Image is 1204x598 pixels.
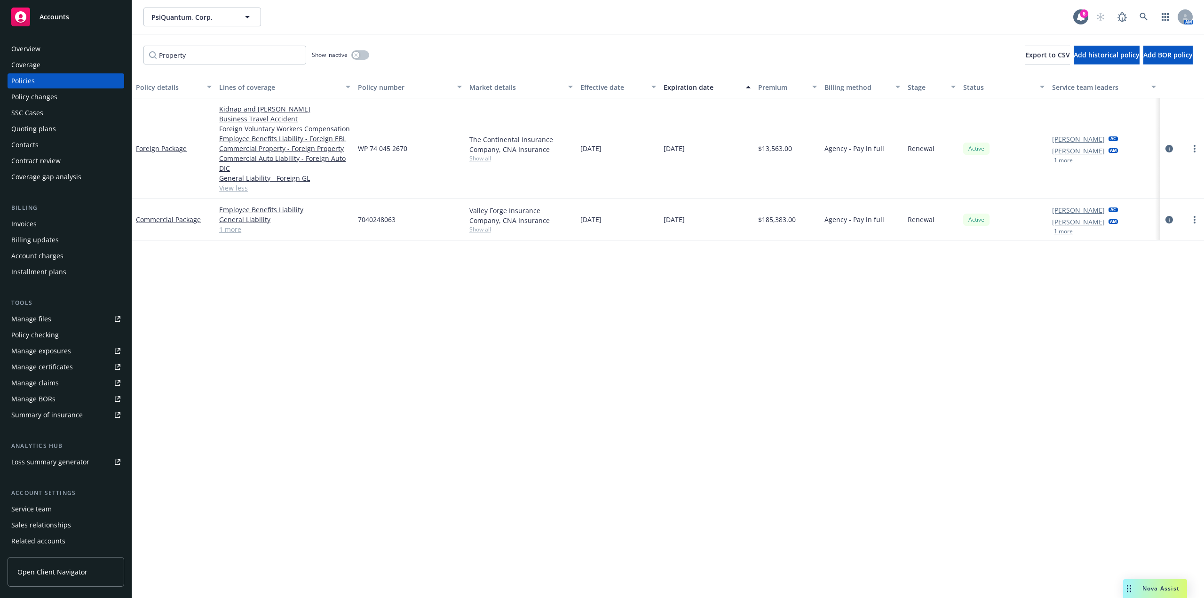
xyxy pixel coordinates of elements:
[8,203,124,213] div: Billing
[8,41,124,56] a: Overview
[8,407,124,423] a: Summary of insurance
[8,454,124,470] a: Loss summary generator
[469,135,573,154] div: The Continental Insurance Company, CNA Insurance
[11,359,73,375] div: Manage certificates
[8,327,124,343] a: Policy checking
[1123,579,1187,598] button: Nova Assist
[908,215,935,224] span: Renewal
[908,144,935,153] span: Renewal
[8,169,124,184] a: Coverage gap analysis
[959,76,1048,98] button: Status
[11,105,43,120] div: SSC Cases
[469,225,573,233] span: Show all
[758,215,796,224] span: $185,383.00
[1143,50,1193,59] span: Add BOR policy
[17,567,87,577] span: Open Client Navigator
[664,82,740,92] div: Expiration date
[8,502,124,517] a: Service team
[664,144,685,153] span: [DATE]
[358,144,407,153] span: WP 74 045 2670
[908,82,945,92] div: Stage
[132,76,215,98] button: Policy details
[11,343,71,359] div: Manage exposures
[11,391,55,407] div: Manage BORs
[580,82,646,92] div: Effective date
[8,153,124,168] a: Contract review
[11,121,56,136] div: Quoting plans
[8,488,124,498] div: Account settings
[40,13,69,21] span: Accounts
[1189,214,1200,225] a: more
[8,343,124,359] a: Manage exposures
[11,232,59,247] div: Billing updates
[8,57,124,72] a: Coverage
[1052,82,1145,92] div: Service team leaders
[358,82,451,92] div: Policy number
[1052,217,1105,227] a: [PERSON_NAME]
[1164,214,1175,225] a: circleInformation
[8,121,124,136] a: Quoting plans
[219,124,350,134] a: Foreign Voluntary Workers Compensation
[1134,8,1153,26] a: Search
[219,144,350,153] a: Commercial Property - Foreign Property
[664,215,685,224] span: [DATE]
[1143,46,1193,64] button: Add BOR policy
[11,73,35,88] div: Policies
[1052,134,1105,144] a: [PERSON_NAME]
[824,215,884,224] span: Agency - Pay in full
[8,89,124,104] a: Policy changes
[136,82,201,92] div: Policy details
[11,169,81,184] div: Coverage gap analysis
[1052,146,1105,156] a: [PERSON_NAME]
[1048,76,1159,98] button: Service team leaders
[904,76,959,98] button: Stage
[219,104,350,114] a: Kidnap and [PERSON_NAME]
[8,391,124,407] a: Manage BORs
[11,454,89,470] div: Loss summary generator
[8,137,124,152] a: Contacts
[11,137,39,152] div: Contacts
[8,518,124,533] a: Sales relationships
[11,248,63,263] div: Account charges
[754,76,821,98] button: Premium
[11,41,40,56] div: Overview
[577,76,660,98] button: Effective date
[967,144,986,153] span: Active
[151,12,233,22] span: PsiQuantum, Corp.
[821,76,904,98] button: Billing method
[11,407,83,423] div: Summary of insurance
[1164,143,1175,154] a: circleInformation
[466,76,577,98] button: Market details
[660,76,754,98] button: Expiration date
[215,76,354,98] button: Lines of coverage
[1074,50,1140,59] span: Add historical policy
[219,205,350,215] a: Employee Benefits Liability
[11,375,59,391] div: Manage claims
[8,105,124,120] a: SSC Cases
[219,114,350,124] a: Business Travel Accident
[1080,9,1088,18] div: 6
[11,264,66,279] div: Installment plans
[469,82,562,92] div: Market details
[1054,158,1073,163] button: 1 more
[219,183,350,193] a: View less
[11,153,61,168] div: Contract review
[1189,143,1200,154] a: more
[11,502,52,517] div: Service team
[11,57,40,72] div: Coverage
[8,359,124,375] a: Manage certificates
[758,82,807,92] div: Premium
[1025,50,1070,59] span: Export to CSV
[354,76,465,98] button: Policy number
[136,215,201,224] a: Commercial Package
[11,518,71,533] div: Sales relationships
[824,82,890,92] div: Billing method
[1052,205,1105,215] a: [PERSON_NAME]
[8,534,124,549] a: Related accounts
[8,311,124,327] a: Manage files
[11,327,59,343] div: Policy checking
[11,311,51,327] div: Manage files
[11,216,37,231] div: Invoices
[219,134,350,144] a: Employee Benefits Liability - Foreign EBL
